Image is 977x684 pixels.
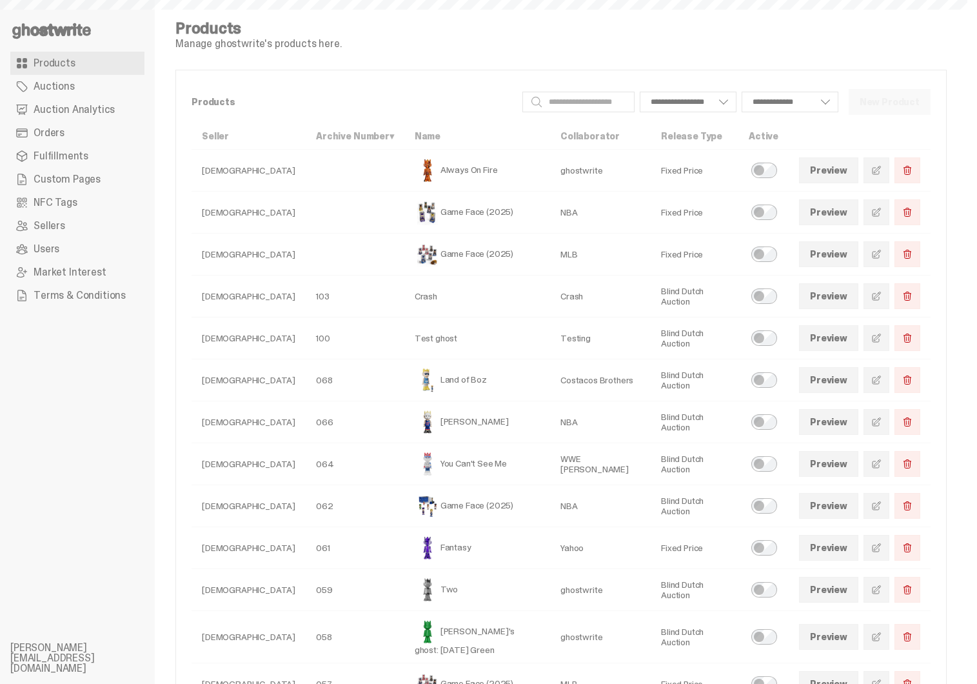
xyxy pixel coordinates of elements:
[10,191,144,214] a: NFC Tags
[415,577,440,603] img: Two
[550,234,651,276] td: MLB
[34,81,75,92] span: Auctions
[34,267,106,277] span: Market Interest
[550,317,651,359] td: Testing
[192,527,306,569] td: [DEMOGRAPHIC_DATA]
[306,401,404,443] td: 066
[550,192,651,234] td: NBA
[306,443,404,485] td: 064
[306,276,404,317] td: 103
[192,97,512,106] p: Products
[550,443,651,485] td: WWE [PERSON_NAME]
[10,168,144,191] a: Custom Pages
[404,443,550,485] td: You Can't See Me
[651,276,738,317] td: Blind Dutch Auction
[894,409,920,435] button: Delete Product
[192,569,306,611] td: [DEMOGRAPHIC_DATA]
[404,317,550,359] td: Test ghost
[651,123,738,150] th: Release Type
[404,192,550,234] td: Game Face (2025)
[34,197,77,208] span: NFC Tags
[175,39,342,49] p: Manage ghostwrite's products here.
[34,174,101,185] span: Custom Pages
[306,317,404,359] td: 100
[10,261,144,284] a: Market Interest
[404,123,550,150] th: Name
[894,535,920,561] button: Delete Product
[404,150,550,192] td: Always On Fire
[651,150,738,192] td: Fixed Price
[316,130,394,142] a: Archive Number▾
[10,98,144,121] a: Auction Analytics
[550,123,651,150] th: Collaborator
[192,234,306,276] td: [DEMOGRAPHIC_DATA]
[550,485,651,527] td: NBA
[404,359,550,401] td: Land of Boz
[799,409,858,435] a: Preview
[10,52,144,75] a: Products
[799,325,858,351] a: Preview
[404,611,550,663] td: [PERSON_NAME]'s ghost: [DATE] Green
[799,157,858,183] a: Preview
[192,192,306,234] td: [DEMOGRAPHIC_DATA]
[192,150,306,192] td: [DEMOGRAPHIC_DATA]
[894,199,920,225] button: Delete Product
[550,611,651,663] td: ghostwrite
[10,643,165,674] li: [PERSON_NAME][EMAIL_ADDRESS][DOMAIN_NAME]
[799,577,858,603] a: Preview
[550,276,651,317] td: Crash
[651,234,738,276] td: Fixed Price
[34,128,64,138] span: Orders
[192,317,306,359] td: [DEMOGRAPHIC_DATA]
[192,443,306,485] td: [DEMOGRAPHIC_DATA]
[894,241,920,267] button: Delete Product
[10,145,144,168] a: Fulfillments
[651,359,738,401] td: Blind Dutch Auction
[175,21,342,36] h4: Products
[306,485,404,527] td: 062
[306,359,404,401] td: 068
[799,624,858,650] a: Preview
[404,276,550,317] td: Crash
[550,150,651,192] td: ghostwrite
[306,569,404,611] td: 059
[651,192,738,234] td: Fixed Price
[415,157,440,183] img: Always On Fire
[34,244,59,254] span: Users
[651,401,738,443] td: Blind Dutch Auction
[415,535,440,561] img: Fantasy
[192,276,306,317] td: [DEMOGRAPHIC_DATA]
[192,359,306,401] td: [DEMOGRAPHIC_DATA]
[894,624,920,650] button: Delete Product
[651,527,738,569] td: Fixed Price
[34,221,65,231] span: Sellers
[550,569,651,611] td: ghostwrite
[415,409,440,435] img: Eminem
[651,317,738,359] td: Blind Dutch Auction
[34,151,88,161] span: Fulfillments
[34,105,115,115] span: Auction Analytics
[415,451,440,477] img: You Can't See Me
[894,493,920,519] button: Delete Product
[799,367,858,393] a: Preview
[192,401,306,443] td: [DEMOGRAPHIC_DATA]
[415,199,440,225] img: Game Face (2025)
[192,123,306,150] th: Seller
[415,367,440,393] img: Land of Boz
[404,401,550,443] td: [PERSON_NAME]
[799,199,858,225] a: Preview
[415,241,440,267] img: Game Face (2025)
[799,241,858,267] a: Preview
[404,485,550,527] td: Game Face (2025)
[799,283,858,309] a: Preview
[415,493,440,519] img: Game Face (2025)
[651,443,738,485] td: Blind Dutch Auction
[404,527,550,569] td: Fantasy
[306,527,404,569] td: 061
[550,359,651,401] td: Costacos Brothers
[651,611,738,663] td: Blind Dutch Auction
[894,157,920,183] button: Delete Product
[651,569,738,611] td: Blind Dutch Auction
[894,577,920,603] button: Delete Product
[10,75,144,98] a: Auctions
